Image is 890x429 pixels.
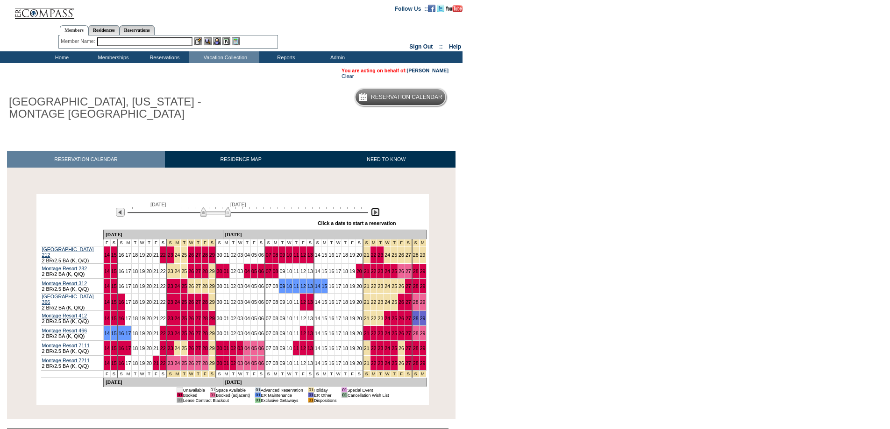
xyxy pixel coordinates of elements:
[244,252,250,258] a: 04
[111,299,117,305] a: 15
[300,268,306,274] a: 12
[202,331,208,336] a: 28
[104,316,110,321] a: 14
[273,299,278,305] a: 08
[237,283,243,289] a: 03
[111,283,117,289] a: 15
[258,331,264,336] a: 06
[217,299,222,305] a: 30
[322,331,328,336] a: 15
[7,151,165,168] a: RESERVATION CALENDAR
[371,316,377,321] a: 22
[237,316,243,321] a: 03
[342,252,348,258] a: 18
[168,283,173,289] a: 23
[420,283,426,289] a: 29
[224,252,229,258] a: 01
[132,331,138,336] a: 18
[217,283,222,289] a: 30
[399,252,404,258] a: 26
[230,252,236,258] a: 02
[286,299,292,305] a: 10
[266,252,271,258] a: 07
[307,268,313,274] a: 13
[428,5,435,11] a: Become our fan on Facebook
[342,268,348,274] a: 18
[349,299,355,305] a: 19
[286,283,292,289] a: 10
[139,316,145,321] a: 19
[413,299,419,305] a: 28
[413,283,419,289] a: 28
[104,331,110,336] a: 14
[273,316,278,321] a: 08
[293,316,299,321] a: 11
[328,252,334,258] a: 16
[273,268,278,274] a: 08
[175,331,180,336] a: 24
[168,268,173,274] a: 23
[437,5,444,11] a: Follow us on Twitter
[153,252,159,258] a: 21
[42,266,87,271] a: Montage Resort 282
[300,316,306,321] a: 12
[384,252,390,258] a: 24
[160,299,166,305] a: 22
[104,283,110,289] a: 14
[168,316,173,321] a: 23
[153,268,159,274] a: 21
[322,299,328,305] a: 15
[244,316,250,321] a: 04
[315,252,320,258] a: 14
[328,268,334,274] a: 16
[204,37,212,45] img: View
[286,316,292,321] a: 10
[188,299,194,305] a: 26
[300,331,306,336] a: 12
[60,25,88,35] a: Members
[119,299,124,305] a: 16
[409,43,433,50] a: Sign Out
[406,299,411,305] a: 27
[188,283,194,289] a: 26
[202,299,208,305] a: 28
[335,316,341,321] a: 17
[244,299,250,305] a: 04
[209,252,215,258] a: 29
[307,316,313,321] a: 13
[146,252,152,258] a: 20
[420,299,426,305] a: 29
[181,268,187,274] a: 25
[293,331,299,336] a: 11
[342,73,354,79] a: Clear
[406,316,411,321] a: 27
[328,331,334,336] a: 16
[230,331,236,336] a: 02
[251,299,257,305] a: 05
[251,268,257,274] a: 05
[181,331,187,336] a: 25
[168,252,173,258] a: 23
[88,25,120,35] a: Residences
[420,252,426,258] a: 29
[322,268,328,274] a: 15
[139,283,145,289] a: 19
[392,252,397,258] a: 25
[195,283,201,289] a: 27
[371,208,380,217] img: Next
[132,252,138,258] a: 18
[195,252,201,258] a: 27
[300,283,306,289] a: 12
[116,208,125,217] img: Previous
[251,283,257,289] a: 05
[420,316,426,321] a: 29
[273,283,278,289] a: 08
[413,252,419,258] a: 28
[364,316,370,321] a: 21
[146,283,152,289] a: 20
[181,283,187,289] a: 25
[300,252,306,258] a: 12
[168,331,173,336] a: 23
[209,299,215,305] a: 29
[349,316,355,321] a: 19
